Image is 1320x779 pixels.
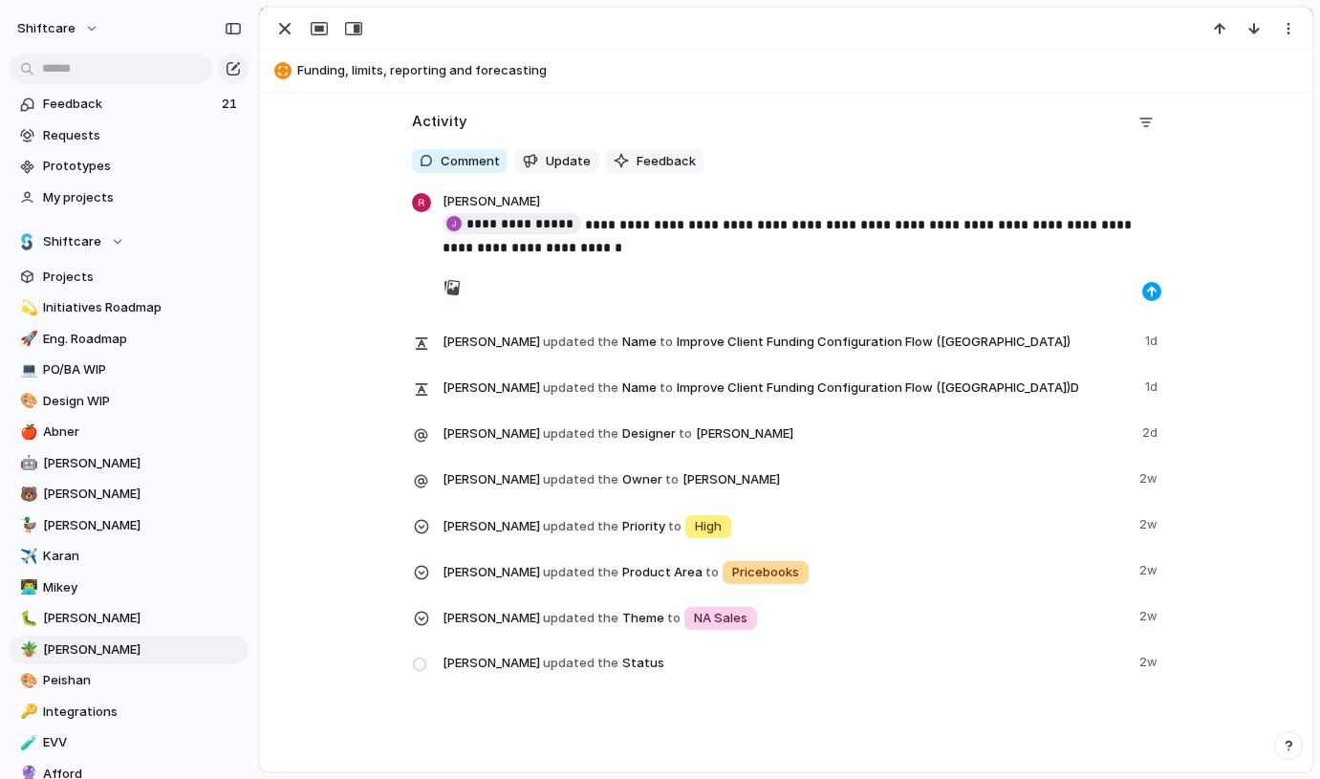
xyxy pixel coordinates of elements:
[43,516,242,535] span: [PERSON_NAME]
[20,732,33,754] div: 🧪
[43,360,242,379] span: PO/BA WIP
[443,609,540,628] span: [PERSON_NAME]
[10,184,249,212] a: My projects
[10,387,249,416] div: 🎨Design WIP
[43,157,242,176] span: Prototypes
[9,13,109,44] button: shiftcare
[443,557,1128,586] span: Product Area
[43,232,101,251] span: Shiftcare
[443,333,540,352] span: [PERSON_NAME]
[17,19,76,38] span: shiftcare
[17,516,36,535] button: 🦆
[43,609,242,628] span: [PERSON_NAME]
[43,640,242,660] span: [PERSON_NAME]
[412,111,467,133] h2: Activity
[441,152,500,171] span: Comment
[10,573,249,602] div: 👨‍💻Mikey
[10,542,249,571] a: ✈️Karan
[1145,328,1161,351] span: 1d
[20,576,33,598] div: 👨‍💻
[543,517,618,536] span: updated the
[43,126,242,145] span: Requests
[43,188,242,207] span: My projects
[668,517,682,536] span: to
[43,485,242,504] span: [PERSON_NAME]
[443,649,1128,676] span: Status
[443,654,540,673] span: [PERSON_NAME]
[10,90,249,119] a: Feedback21
[1139,557,1161,580] span: 2w
[17,609,36,628] button: 🐛
[543,333,618,352] span: updated the
[43,298,242,317] span: Initiatives Roadmap
[665,470,679,489] span: to
[17,298,36,317] button: 💫
[443,470,540,489] span: [PERSON_NAME]
[10,356,249,384] a: 💻PO/BA WIP
[1139,465,1161,488] span: 2w
[20,422,33,444] div: 🍎
[695,517,722,536] span: High
[10,666,249,695] a: 🎨Peishan
[269,55,1304,86] button: Funding, limits, reporting and forecasting
[543,609,618,628] span: updated the
[543,470,618,489] span: updated the
[20,297,33,319] div: 💫
[17,485,36,504] button: 🐻
[606,149,703,174] button: Feedback
[10,698,249,726] a: 🔑Integrations
[10,152,249,181] a: Prototypes
[443,379,540,398] span: [PERSON_NAME]
[20,608,33,630] div: 🐛
[17,547,36,566] button: ✈️
[443,420,1131,446] span: Designer
[1139,603,1161,626] span: 2w
[515,149,598,174] button: Update
[10,449,249,478] a: 🤖[PERSON_NAME]
[10,263,249,292] a: Projects
[43,733,242,752] span: EVV
[10,418,249,446] a: 🍎Abner
[20,359,33,381] div: 💻
[660,333,673,352] span: to
[43,703,242,722] span: Integrations
[10,121,249,150] a: Requests
[10,325,249,354] div: 🚀Eng. Roadmap
[222,95,241,114] span: 21
[10,293,249,322] a: 💫Initiatives Roadmap
[43,578,242,597] span: Mikey
[682,470,780,489] span: [PERSON_NAME]
[10,480,249,509] a: 🐻[PERSON_NAME]
[20,514,33,536] div: 🦆
[20,670,33,692] div: 🎨
[546,152,591,171] span: Update
[43,392,242,411] span: Design WIP
[10,227,249,256] button: Shiftcare
[1142,420,1161,443] span: 2d
[705,563,719,582] span: to
[43,330,242,349] span: Eng. Roadmap
[17,422,36,442] button: 🍎
[443,465,1128,492] span: Owner
[20,390,33,412] div: 🎨
[17,392,36,411] button: 🎨
[443,328,1134,355] span: Name Improve Client Funding Configuration Flow ([GEOGRAPHIC_DATA])
[10,511,249,540] a: 🦆[PERSON_NAME]
[20,484,33,506] div: 🐻
[443,563,540,582] span: [PERSON_NAME]
[443,374,1134,400] span: Name Improve Client Funding Configuration Flow ([GEOGRAPHIC_DATA])D
[543,563,618,582] span: updated the
[543,424,618,444] span: updated the
[10,728,249,757] a: 🧪EVV
[43,671,242,690] span: Peishan
[1139,649,1161,672] span: 2w
[10,636,249,664] a: 🪴[PERSON_NAME]
[17,640,36,660] button: 🪴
